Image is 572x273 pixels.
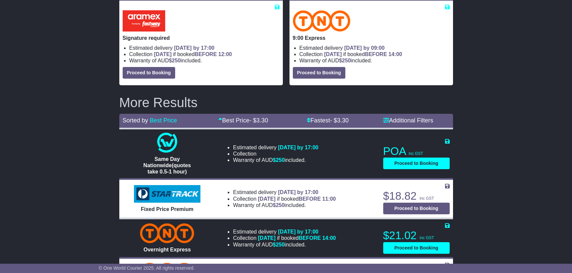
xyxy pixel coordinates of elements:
[273,242,285,247] span: $
[129,51,280,57] li: Collection
[276,202,285,208] span: 250
[218,51,232,57] span: 12:00
[123,117,148,124] span: Sorted by
[383,229,450,242] p: $21.02
[144,247,191,252] span: Overnight Express
[278,229,318,235] span: [DATE] by 17:00
[344,45,385,51] span: [DATE] by 09:00
[258,196,276,202] span: [DATE]
[123,67,175,79] button: Proceed to Booking
[123,10,165,32] img: Aramex: Signature required
[154,51,232,57] span: if booked
[154,51,172,57] span: [DATE]
[293,35,450,41] p: 9:00 Express
[233,151,318,157] li: Collection
[365,51,387,57] span: BEFORE
[330,117,349,124] span: - $
[307,117,349,124] a: Fastest- $3.30
[324,51,342,57] span: [DATE]
[157,133,177,153] img: One World Courier: Same Day Nationwide(quotes take 0.5-1 hour)
[276,157,285,163] span: 250
[322,235,336,241] span: 14:00
[172,58,181,63] span: 250
[134,185,200,203] img: StarTrack: Fixed Price Premium
[420,236,434,240] span: inc GST
[383,242,450,254] button: Proceed to Booking
[233,189,336,195] li: Estimated delivery
[233,241,336,248] li: Warranty of AUD included.
[195,51,217,57] span: BEFORE
[420,196,434,201] span: inc GST
[174,45,215,51] span: [DATE] by 17:00
[383,117,433,124] a: Additional Filters
[99,265,195,271] span: © One World Courier 2025. All rights reserved.
[258,235,276,241] span: [DATE]
[256,117,268,124] span: 3.30
[169,58,181,63] span: $
[299,51,450,57] li: Collection
[140,223,194,243] img: TNT Domestic: Overnight Express
[293,10,351,32] img: TNT Domestic: 9:00 Express
[233,144,318,151] li: Estimated delivery
[383,145,450,158] p: POA
[337,117,349,124] span: 3.30
[298,196,321,202] span: BEFORE
[324,51,402,57] span: if booked
[123,35,280,41] p: Signature required
[233,235,336,241] li: Collection
[258,196,336,202] span: if booked
[141,206,193,212] span: Fixed Price Premium
[383,189,450,203] p: $18.82
[233,229,336,235] li: Estimated delivery
[322,196,336,202] span: 11:00
[383,158,450,169] button: Proceed to Booking
[273,157,285,163] span: $
[409,151,423,156] span: inc GST
[249,117,268,124] span: - $
[278,145,318,150] span: [DATE] by 17:00
[278,189,318,195] span: [DATE] by 17:00
[293,67,345,79] button: Proceed to Booking
[299,57,450,64] li: Warranty of AUD included.
[143,156,191,174] span: Same Day Nationwide(quotes take 0.5-1 hour)
[129,45,280,51] li: Estimated delivery
[233,202,336,208] li: Warranty of AUD included.
[339,58,351,63] span: $
[150,117,177,124] a: Best Price
[342,58,351,63] span: 250
[298,235,321,241] span: BEFORE
[218,117,268,124] a: Best Price- $3.30
[389,51,402,57] span: 14:00
[233,157,318,163] li: Warranty of AUD included.
[258,235,336,241] span: if booked
[129,57,280,64] li: Warranty of AUD included.
[383,203,450,214] button: Proceed to Booking
[276,242,285,247] span: 250
[273,202,285,208] span: $
[119,95,453,110] h2: More Results
[299,45,450,51] li: Estimated delivery
[233,196,336,202] li: Collection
